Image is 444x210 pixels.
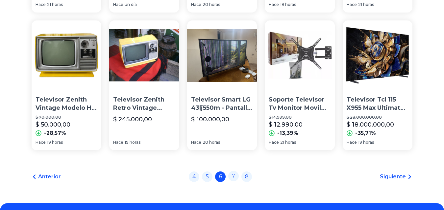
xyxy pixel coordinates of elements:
[280,140,296,145] font: 21 horas
[203,2,220,7] font: 20 horas
[206,173,209,180] font: 5
[113,116,152,123] font: $ 245.000,00
[347,96,406,120] font: Televisor Tcl 115 X955 Max Ultimate 4K QD-mini LED
[265,20,334,150] a: Soporte Televisor Tv Monitor Movil Brazo De 26 A 55 PulgadasSoporte Televisor Tv Monitor Movil Br...
[36,115,61,120] font: $ 70.000,00
[44,130,66,136] font: -28,57%
[109,20,179,150] a: Televisor Zenith Retro Vintage Diseño AmarilloTelevisor Zenith Retro Vintage Diseño Amarillo$ 245...
[113,140,123,145] font: Hace
[245,173,249,180] font: 8
[343,20,412,150] a: Televisor Tcl 115 X955 Max Ultimate 4K QD-mini LEDTelevisor Tcl 115 X955 Max Ultimate 4K QD-mini ...
[32,173,61,181] a: Anterior
[109,20,179,90] img: Televisor Zenith Retro Vintage Diseño Amarillo
[280,2,296,7] font: 19 horas
[347,2,357,7] font: Hace
[347,121,394,128] font: $ 18.000.000,00
[347,140,357,145] font: Hace
[269,121,303,128] font: $ 12.990,00
[347,115,382,120] font: $ 28.000.000,00
[32,20,101,90] img: Televisor Zenith Vintage Modelo H 092 Amarillo
[343,20,412,90] img: Televisor Tcl 115 X955 Max Ultimate 4K QD-mini LED
[265,20,334,90] img: Soporte Televisor Tv Monitor Movil Brazo De 26 A 55 Pulgadas
[358,2,374,7] font: 21 horas
[189,171,199,182] a: 4
[125,2,137,7] font: un día
[380,173,406,180] font: Siguiente
[277,130,298,136] font: -13,39%
[192,173,196,180] font: 4
[202,171,212,182] a: 5
[269,115,292,120] font: $ 14.999,00
[36,96,97,120] font: Televisor Zenith Vintage Modelo H 092 Amarillo
[269,2,279,7] font: Hace
[187,20,257,90] img: Televisor Smart LG 43lj550m - Pantalla Giratoria
[269,96,326,128] font: Soporte Televisor Tv Monitor Movil Brazo De 26 A 55 Pulgadas
[269,140,279,145] font: Hace
[113,96,164,120] font: Televisor Zenith Retro Vintage Diseño Amarillo
[358,140,374,145] font: 19 horas
[241,171,252,182] a: 8
[32,20,101,150] a: Televisor Zenith Vintage Modelo H 092 AmarilloTelevisor Zenith Vintage Modelo H 092 Amarillo$ 70....
[191,140,201,145] font: Hace
[191,116,229,123] font: $ 100.000,00
[228,171,239,181] a: 7
[36,140,46,145] font: Hace
[125,140,140,145] font: 19 horas
[191,2,201,7] font: Hace
[187,20,257,150] a: Televisor Smart LG 43lj550m - Pantalla GiratoriaTelevisor Smart LG 43lj550m - Pantalla Giratoria$...
[203,140,220,145] font: 20 horas
[113,2,123,7] font: Hace
[355,130,376,136] font: -35,71%
[47,2,63,7] font: 21 horas
[38,173,61,180] font: Anterior
[36,2,46,7] font: Hace
[191,96,252,120] font: Televisor Smart LG 43lj550m - Pantalla Giratoria
[232,173,235,179] font: 7
[380,173,412,181] a: Siguiente
[47,140,63,145] font: 19 horas
[36,121,70,128] font: $ 50.000,00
